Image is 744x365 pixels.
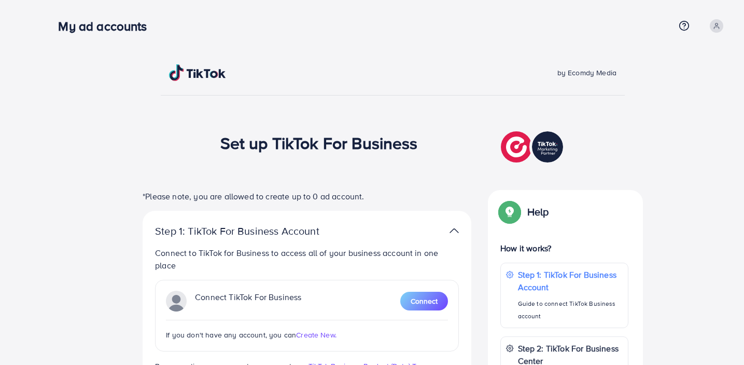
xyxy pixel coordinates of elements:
img: Popup guide [500,202,519,221]
p: Step 1: TikTok For Business Account [518,268,623,293]
img: TikTok partner [501,129,566,165]
img: TikTok partner [166,291,187,312]
span: If you don't have any account, you can [166,330,296,340]
p: *Please note, you are allowed to create up to 0 ad account. [143,190,471,202]
h1: Set up TikTok For Business [220,133,418,153]
span: Connect [411,296,438,306]
span: Create New. [296,330,336,340]
p: How it works? [500,242,628,254]
h3: My ad accounts [58,19,155,34]
p: Guide to connect TikTok Business account [518,298,623,322]
span: by Ecomdy Media [557,67,616,78]
button: Connect [400,292,448,310]
img: TikTok partner [450,223,459,238]
p: Connect to TikTok for Business to access all of your business account in one place [155,247,459,272]
p: Connect TikTok For Business [195,291,301,312]
img: TikTok [169,64,226,81]
p: Help [527,206,549,218]
p: Step 1: TikTok For Business Account [155,225,352,237]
